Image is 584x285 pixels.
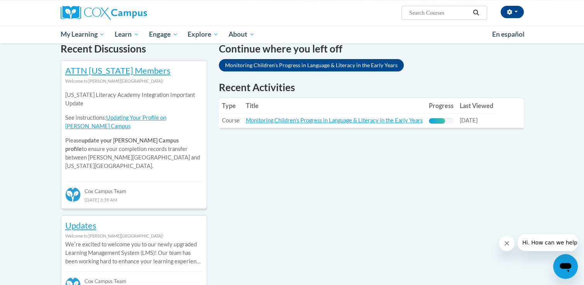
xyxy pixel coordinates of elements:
[501,6,524,18] button: Account Settings
[223,25,260,43] a: About
[246,117,423,124] a: Monitoring Children's Progress in Language & Literacy in the Early Years
[65,232,203,240] div: Welcome to [PERSON_NAME][GEOGRAPHIC_DATA]!
[5,5,63,12] span: Hi. How can we help?
[183,25,223,43] a: Explore
[115,30,139,39] span: Learn
[65,182,203,195] div: Cox Campus Team
[65,240,203,266] p: Weʹre excited to welcome you to our newly upgraded Learning Management System (LMS)! Our team has...
[110,25,144,43] a: Learn
[219,80,524,94] h1: Recent Activities
[65,114,203,131] p: See instructions:
[492,30,525,38] span: En español
[229,30,255,39] span: About
[65,114,166,129] a: Updating Your Profile on [PERSON_NAME] Campus
[56,25,110,43] a: My Learning
[65,220,96,231] a: Updates
[487,26,530,42] a: En español
[61,6,207,20] a: Cox Campus
[65,77,203,85] div: Welcome to [PERSON_NAME][GEOGRAPHIC_DATA]!
[61,6,147,20] img: Cox Campus
[149,30,178,39] span: Engage
[553,254,578,279] iframe: Button to launch messaging window
[518,234,578,251] iframe: Message from company
[499,236,515,251] iframe: Close message
[65,195,203,204] div: [DATE] 3:39 AM
[219,41,524,56] h4: Continue where you left off
[429,118,445,124] div: Progress, %
[65,85,203,176] div: Please to ensure your completion records transfer between [PERSON_NAME][GEOGRAPHIC_DATA] and [US_...
[188,30,218,39] span: Explore
[65,137,179,152] b: update your [PERSON_NAME] Campus profile
[426,98,457,114] th: Progress
[65,91,203,108] p: [US_STATE] Literacy Academy Integration Important Update
[243,98,426,114] th: Title
[408,8,470,17] input: Search Courses
[457,98,496,114] th: Last Viewed
[470,8,482,17] button: Search
[65,65,171,76] a: ATTN [US_STATE] Members
[460,117,477,124] span: [DATE]
[61,41,207,56] h4: Recent Discussions
[49,25,535,43] div: Main menu
[144,25,183,43] a: Engage
[219,98,243,114] th: Type
[65,187,81,202] img: Cox Campus Team
[222,117,240,124] span: Course
[219,59,404,71] a: Monitoring Children's Progress in Language & Literacy in the Early Years
[60,30,105,39] span: My Learning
